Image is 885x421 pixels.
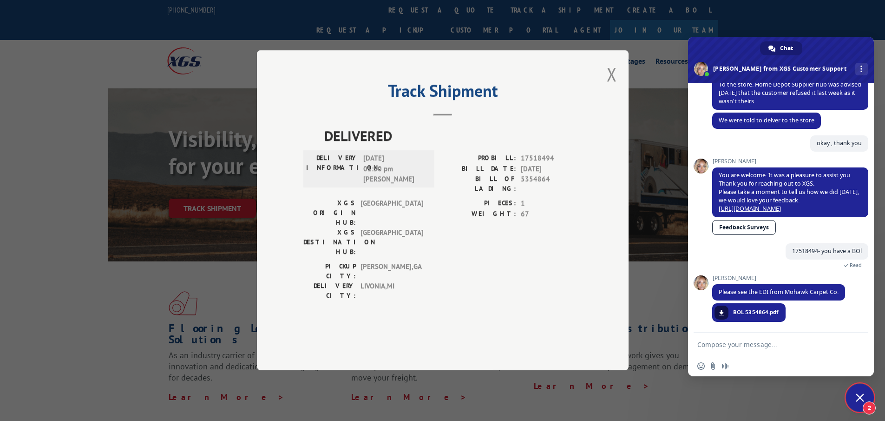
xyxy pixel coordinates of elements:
[363,154,426,185] span: [DATE] 01:50 pm [PERSON_NAME]
[719,116,814,124] span: We were told to delver to the store
[303,281,356,301] label: DELIVERY CITY:
[719,205,781,213] a: [URL][DOMAIN_NAME]
[443,154,516,164] label: PROBILL:
[719,288,839,296] span: Please see the EDI from Mohawk Carpet Co.
[863,401,876,414] span: 2
[443,199,516,209] label: PIECES:
[443,164,516,174] label: BILL DATE:
[361,262,423,281] span: [PERSON_NAME] , GA
[443,174,516,194] label: BILL OF LADING:
[697,341,844,349] textarea: Compose your message...
[443,209,516,220] label: WEIGHT:
[303,262,356,281] label: PICKUP CITY:
[780,41,793,55] span: Chat
[361,228,423,257] span: [GEOGRAPHIC_DATA]
[712,158,868,165] span: [PERSON_NAME]
[306,154,359,185] label: DELIVERY INFORMATION:
[846,384,874,412] div: Close chat
[521,164,582,174] span: [DATE]
[521,174,582,194] span: 5354864
[721,362,729,370] span: Audio message
[697,362,705,370] span: Insert an emoji
[709,362,717,370] span: Send a file
[303,84,582,102] h2: Track Shipment
[607,62,617,87] button: Close modal
[712,275,845,281] span: [PERSON_NAME]
[792,247,862,255] span: 17518494- you have a BOl
[855,63,868,75] div: More channels
[521,154,582,164] span: 17518494
[760,41,802,55] div: Chat
[361,281,423,301] span: LIVONIA , MI
[719,171,859,213] span: You are welcome. It was a pleasure to assist you. Thank you for reaching out to XGS. Please take ...
[521,199,582,209] span: 1
[712,220,776,235] a: Feedback Surveys
[733,308,779,316] span: BOL 5354864.pdf
[719,80,861,105] span: To the store. Home Depot Supplier hub was advised [DATE] that the customer refused it last week a...
[303,199,356,228] label: XGS ORIGIN HUB:
[850,262,862,268] span: Read
[521,209,582,220] span: 67
[303,228,356,257] label: XGS DESTINATION HUB:
[361,199,423,228] span: [GEOGRAPHIC_DATA]
[324,126,582,147] span: DELIVERED
[817,139,862,147] span: okay , thank you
